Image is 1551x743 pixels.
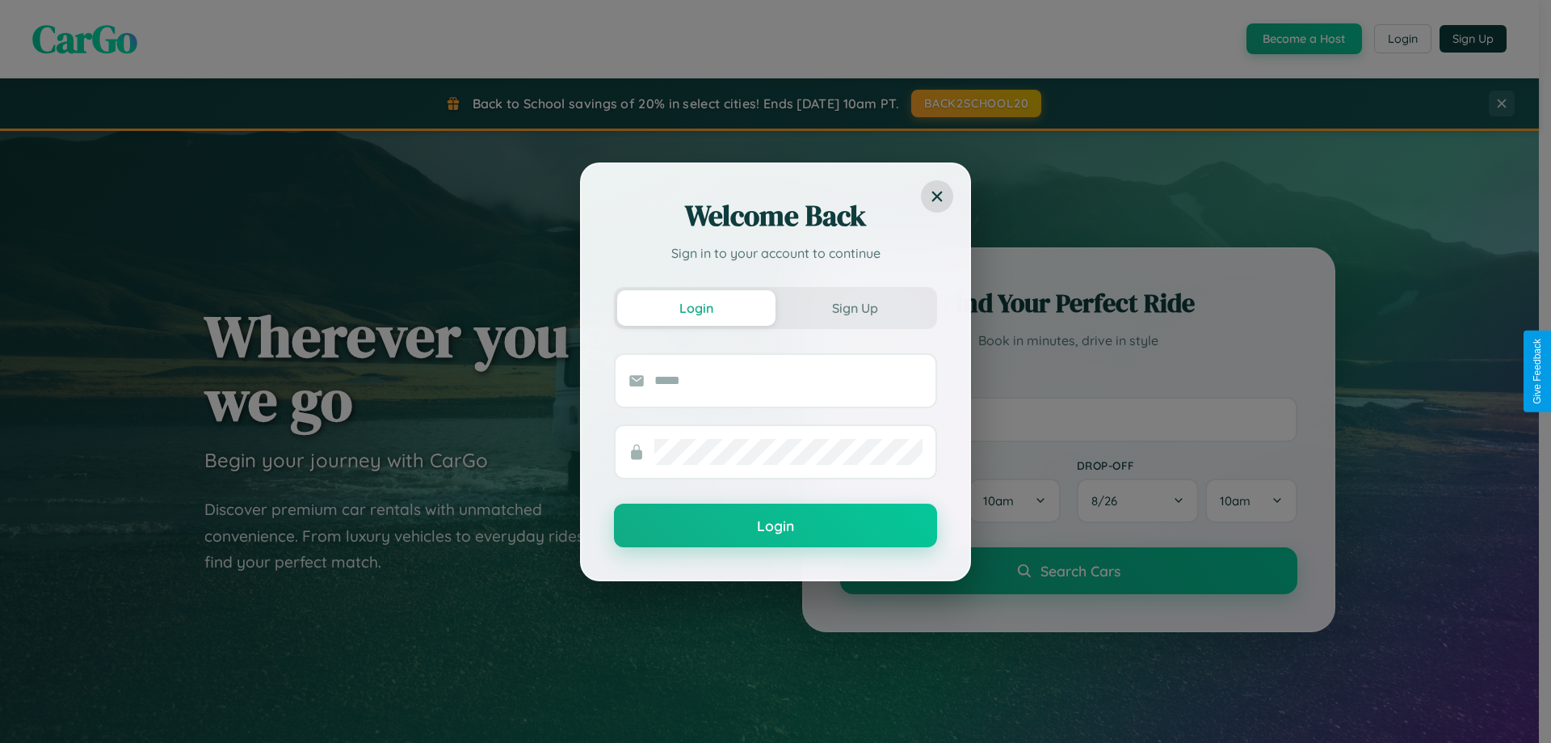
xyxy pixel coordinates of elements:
[1532,339,1543,404] div: Give Feedback
[614,504,937,547] button: Login
[775,290,934,326] button: Sign Up
[614,196,937,235] h2: Welcome Back
[617,290,775,326] button: Login
[614,243,937,263] p: Sign in to your account to continue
